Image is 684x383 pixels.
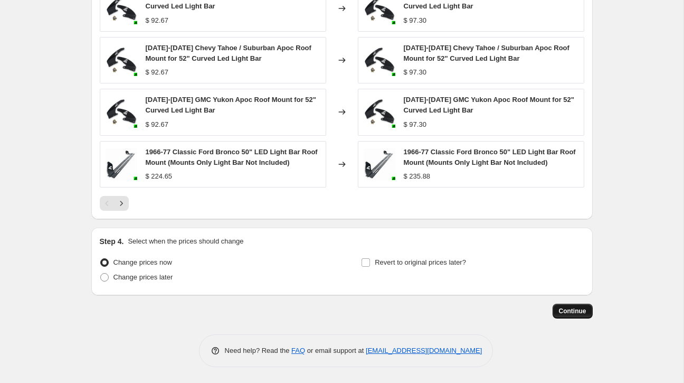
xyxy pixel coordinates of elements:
[404,96,574,114] span: [DATE]-[DATE] GMC Yukon Apoc Roof Mount for 52" Curved Led Light Bar
[114,196,129,211] button: Next
[146,148,318,166] span: 1966-77 Classic Ford Bronco 50" LED Light Bar Roof Mount (Mounts Only Light Bar Not Included)
[291,347,305,354] a: FAQ
[364,44,395,76] img: Suburban-Apoc-Roof-Mount-for-52_-Curved-Led-Light-Bar-Apoc-Industries-54645922_80x.jpg
[113,273,173,281] span: Change prices later
[106,44,137,76] img: Suburban-Apoc-Roof-Mount-for-52_-Curved-Led-Light-Bar-Apoc-Industries-54645922_80x.jpg
[375,258,466,266] span: Revert to original prices later?
[146,120,168,128] span: $ 92.67
[106,96,137,128] img: 2007-2014-GMC-Yukon-Apoc-Roof-Mount-for-52_-Curved-Led-Light-Bar-Apoc-Industries-54646160_80x.jpg
[404,16,426,24] span: $ 97.30
[364,148,395,180] img: 1966-77-Classic-Ford-Bronco-50_-LED-Light-Bar-Roof-Mount-_Mounts-Only-Light-Bar-Not-Included_-Apo...
[225,347,292,354] span: Need help? Read the
[146,68,168,76] span: $ 92.67
[146,96,316,114] span: [DATE]-[DATE] GMC Yukon Apoc Roof Mount for 52" Curved Led Light Bar
[305,347,366,354] span: or email support at
[146,44,311,62] span: [DATE]-[DATE] Chevy Tahoe / Suburban Apoc Roof Mount for 52" Curved Led Light Bar
[364,96,395,128] img: 2007-2014-GMC-Yukon-Apoc-Roof-Mount-for-52_-Curved-Led-Light-Bar-Apoc-Industries-54646160_80x.jpg
[559,307,586,315] span: Continue
[404,148,576,166] span: 1966-77 Classic Ford Bronco 50" LED Light Bar Roof Mount (Mounts Only Light Bar Not Included)
[404,68,426,76] span: $ 97.30
[404,172,431,180] span: $ 235.88
[128,236,243,247] p: Select when the prices should change
[366,347,482,354] a: [EMAIL_ADDRESS][DOMAIN_NAME]
[146,16,168,24] span: $ 92.67
[404,120,426,128] span: $ 97.30
[100,236,124,247] h2: Step 4.
[100,196,129,211] nav: Pagination
[113,258,172,266] span: Change prices now
[553,304,593,319] button: Continue
[106,148,137,180] img: 1966-77-Classic-Ford-Bronco-50_-LED-Light-Bar-Roof-Mount-_Mounts-Only-Light-Bar-Not-Included_-Apo...
[146,172,173,180] span: $ 224.65
[404,44,569,62] span: [DATE]-[DATE] Chevy Tahoe / Suburban Apoc Roof Mount for 52" Curved Led Light Bar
